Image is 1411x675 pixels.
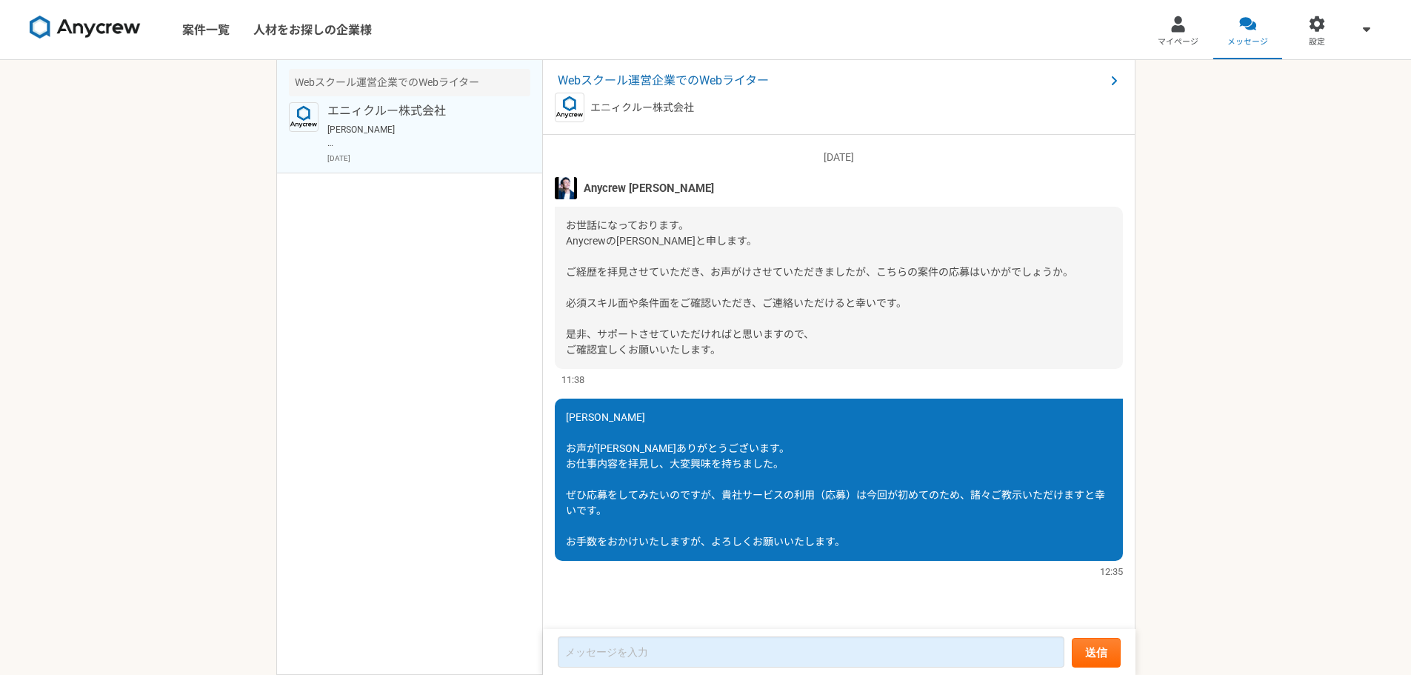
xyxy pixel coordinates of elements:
p: エニィクルー株式会社 [327,102,510,120]
span: 11:38 [561,373,584,387]
img: S__5267474.jpg [555,177,577,199]
span: マイページ [1158,36,1198,48]
div: Webスクール運営企業でのWebライター [289,69,530,96]
p: [DATE] [555,150,1123,165]
img: logo_text_blue_01.png [555,93,584,122]
img: logo_text_blue_01.png [289,102,318,132]
img: 8DqYSo04kwAAAAASUVORK5CYII= [30,16,141,39]
span: お世話になっております。 Anycrewの[PERSON_NAME]と申します。 ご経歴を拝見させていただき、お声がけさせていただきましたが、こちらの案件の応募はいかがでしょうか。 必須スキル面... [566,219,1073,356]
span: メッセージ [1227,36,1268,48]
p: [DATE] [327,153,530,164]
span: 設定 [1309,36,1325,48]
button: 送信 [1072,638,1121,668]
span: Webスクール運営企業でのWebライター [558,72,1105,90]
p: エニィクルー株式会社 [590,100,694,116]
p: [PERSON_NAME] お声が[PERSON_NAME]ありがとうございます。 お仕事内容を拝見し、大変興味を持ちました。 ぜひ応募をしてみたいのですが、貴社サービスの利用（応募）は今回が初... [327,123,510,150]
span: [PERSON_NAME] お声が[PERSON_NAME]ありがとうございます。 お仕事内容を拝見し、大変興味を持ちました。 ぜひ応募をしてみたいのですが、貴社サービスの利用（応募）は今回が初... [566,411,1105,548]
span: 12:35 [1100,565,1123,579]
span: Anycrew [PERSON_NAME] [584,180,714,196]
